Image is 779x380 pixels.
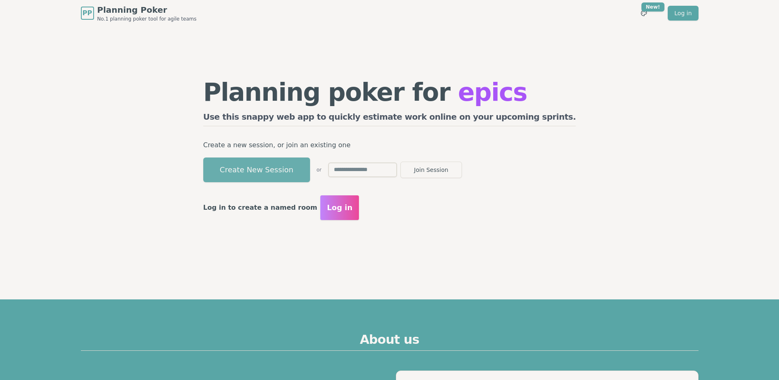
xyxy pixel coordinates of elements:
h2: About us [81,332,699,351]
span: PP [83,8,92,18]
span: Log in [327,202,352,213]
h2: Use this snappy web app to quickly estimate work online on your upcoming sprints. [203,111,576,126]
button: Create New Session [203,158,310,182]
span: Planning Poker [97,4,197,16]
span: No.1 planning poker tool for agile teams [97,16,197,22]
button: New! [637,6,651,21]
a: PPPlanning PokerNo.1 planning poker tool for agile teams [81,4,197,22]
h1: Planning poker for [203,80,576,104]
button: Join Session [400,162,462,178]
span: epics [458,78,527,107]
p: Create a new session, or join an existing one [203,139,576,151]
p: Log in to create a named room [203,202,317,213]
span: or [317,167,322,173]
a: Log in [668,6,698,21]
button: Log in [320,195,359,220]
div: New! [641,2,665,12]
